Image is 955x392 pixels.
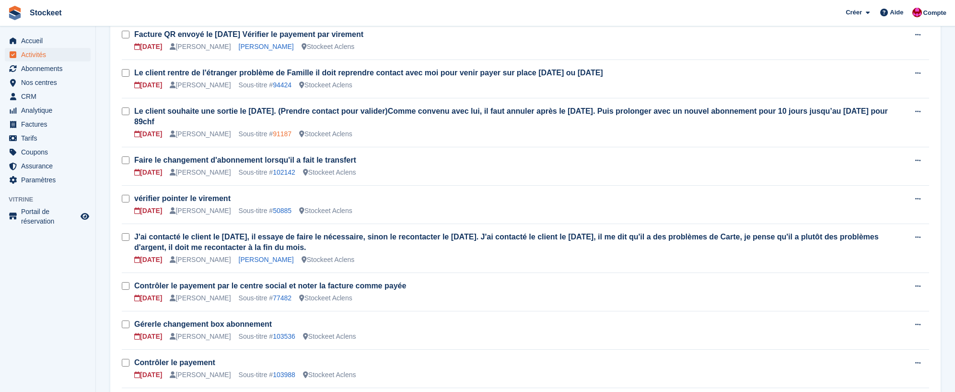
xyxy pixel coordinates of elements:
div: Sous-titre # [239,370,295,380]
a: Le client rentre de l'étranger problème de Famille il doit reprendre contact avec moi pour venir ... [134,69,603,77]
div: [DATE] [134,206,162,216]
div: Sous-titre # [239,80,292,90]
div: [PERSON_NAME] [170,293,231,303]
div: [DATE] [134,42,162,52]
div: [PERSON_NAME] [170,370,231,380]
span: Portail de réservation [21,207,79,226]
a: menu [5,131,91,145]
div: [DATE] [134,129,162,139]
div: Stockeet Aclens [299,129,352,139]
div: Stockeet Aclens [302,255,355,265]
a: [PERSON_NAME] [239,43,294,50]
a: Boutique d'aperçu [79,211,91,222]
div: Stockeet Aclens [303,370,356,380]
a: 103988 [273,371,295,379]
img: Valentin BURDET [912,8,922,17]
div: Stockeet Aclens [299,206,352,216]
div: [DATE] [134,167,162,178]
span: Nos centres [21,76,79,89]
a: menu [5,90,91,103]
span: Accueil [21,34,79,48]
span: Assurance [21,159,79,173]
div: Stockeet Aclens [299,293,352,303]
span: Vitrine [9,195,95,204]
a: menu [5,76,91,89]
a: menu [5,145,91,159]
a: 94424 [273,81,291,89]
a: 50885 [273,207,291,214]
div: Stockeet Aclens [302,42,355,52]
div: Sous-titre # [239,167,295,178]
a: menu [5,159,91,173]
a: menu [5,62,91,75]
a: menu [5,34,91,48]
a: menu [5,104,91,117]
div: [DATE] [134,255,162,265]
a: vérifier pointer le virement [134,194,231,202]
div: [DATE] [134,80,162,90]
a: Facture QR envoyé le [DATE] Vérifier le payement par virement [134,30,363,38]
div: Stockeet Aclens [299,80,352,90]
span: CRM [21,90,79,103]
span: Créer [846,8,862,17]
div: [PERSON_NAME] [170,255,231,265]
a: J'ai contacté le client le [DATE], il essaye de faire le nécessaire, sinon le recontacter le [DAT... [134,233,879,251]
span: Paramètres [21,173,79,187]
a: Contrôler le payement [134,358,215,367]
a: Faire le changement d'abonnement lorsqu'il a fait le transfert [134,156,356,164]
a: 77482 [273,294,291,302]
span: Analytique [21,104,79,117]
a: 103536 [273,333,295,340]
span: Compte [923,8,946,18]
div: [PERSON_NAME] [170,129,231,139]
a: menu [5,207,91,226]
span: Abonnements [21,62,79,75]
div: [DATE] [134,370,162,380]
span: Activités [21,48,79,61]
div: Stockeet Aclens [303,167,356,178]
div: [DATE] [134,293,162,303]
div: Sous-titre # [239,129,292,139]
a: menu [5,173,91,187]
div: [PERSON_NAME] [170,80,231,90]
img: stora-icon-8386f47178a22dfd0bd8f6a31ec36ba5ce8667c1dd55bd0f319d3a0aa187defe.svg [8,6,22,20]
div: Sous-titre # [239,332,295,342]
a: [PERSON_NAME] [239,256,294,263]
div: [DATE] [134,332,162,342]
div: [PERSON_NAME] [170,332,231,342]
a: 91187 [273,130,291,138]
div: Sous-titre # [239,293,292,303]
a: 102142 [273,168,295,176]
a: menu [5,118,91,131]
a: Le client souhaite une sortie le [DATE]. (Prendre contact pour valider)Comme convenu avec lui, il... [134,107,888,126]
div: [PERSON_NAME] [170,167,231,178]
a: menu [5,48,91,61]
div: [PERSON_NAME] [170,42,231,52]
span: Tarifs [21,131,79,145]
a: Stockeet [26,5,66,21]
span: Aide [890,8,903,17]
a: Gérerle changement box abonnement [134,320,272,328]
div: [PERSON_NAME] [170,206,231,216]
span: Coupons [21,145,79,159]
div: Stockeet Aclens [303,332,356,342]
span: Factures [21,118,79,131]
a: Contrôler le payement par le centre social et noter la facture comme payée [134,282,406,290]
div: Sous-titre # [239,206,292,216]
